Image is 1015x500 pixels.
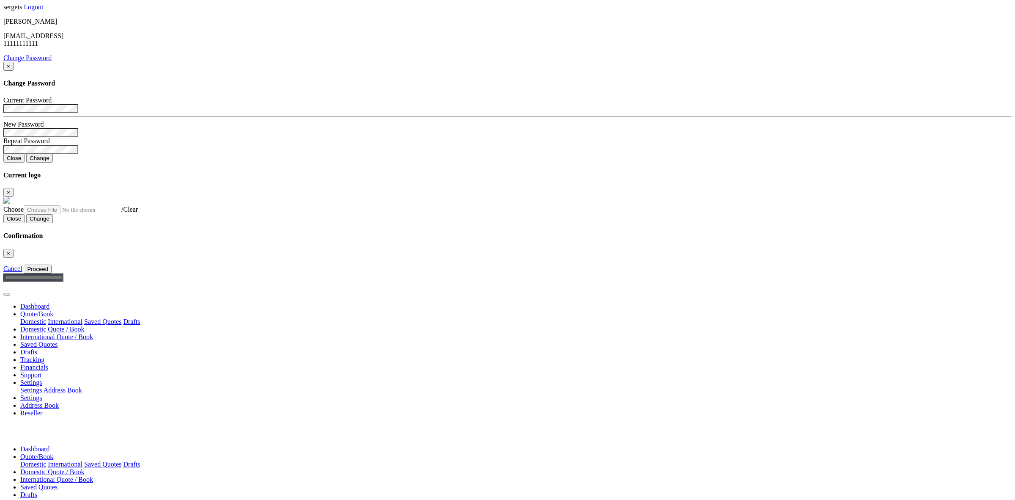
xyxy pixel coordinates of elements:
[3,18,1012,25] p: [PERSON_NAME]
[20,461,1012,468] div: Quote/Book
[20,371,42,378] a: Support
[20,491,37,498] a: Drafts
[20,326,85,333] a: Domestic Quote / Book
[20,476,93,483] a: International Quote / Book
[3,205,1012,214] div: /
[3,137,50,144] label: Repeat Password
[3,121,44,128] label: New Password
[44,387,82,394] a: Address Book
[26,214,53,223] button: Change
[24,265,52,273] button: Proceed
[3,62,14,71] button: Close
[3,214,25,223] button: Close
[3,197,10,204] img: GetCustomerLogo
[24,3,43,11] a: Logout
[48,318,82,325] a: International
[20,394,42,401] a: Settings
[3,293,10,296] button: Toggle navigation
[20,453,53,460] a: Quote/Book
[3,54,52,61] a: Change Password
[20,379,42,386] a: Settings
[20,387,1012,394] div: Quote/Book
[26,154,53,163] button: Change
[3,80,1012,87] h4: Change Password
[123,461,140,468] a: Drafts
[3,3,22,11] span: sergeis
[20,445,49,453] a: Dashboard
[7,189,10,196] span: ×
[48,461,82,468] a: International
[20,318,1012,326] div: Quote/Book
[3,188,14,197] button: Close
[20,303,49,310] a: Dashboard
[7,63,10,69] span: ×
[3,32,1012,47] p: [EMAIL_ADDRESS] 11111111111
[20,468,85,475] a: Domestic Quote / Book
[20,356,44,363] a: Tracking
[20,333,93,340] a: International Quote / Book
[3,154,25,163] button: Close
[3,249,14,258] button: Close
[84,318,121,325] a: Saved Quotes
[3,97,52,104] label: Current Password
[3,171,1012,179] h4: Current logo
[84,461,121,468] a: Saved Quotes
[20,387,42,394] a: Settings
[20,364,48,371] a: Financials
[20,341,58,348] a: Saved Quotes
[20,461,46,468] a: Domestic
[20,318,46,325] a: Domestic
[20,348,37,356] a: Drafts
[3,265,22,272] a: Cancel
[20,310,53,318] a: Quote/Book
[123,318,140,325] a: Drafts
[123,206,138,213] a: Clear
[20,402,59,409] a: Address Book
[20,483,58,491] a: Saved Quotes
[3,206,121,213] a: Choose
[20,409,42,417] a: Reseller
[3,232,1012,240] h4: Confirmation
